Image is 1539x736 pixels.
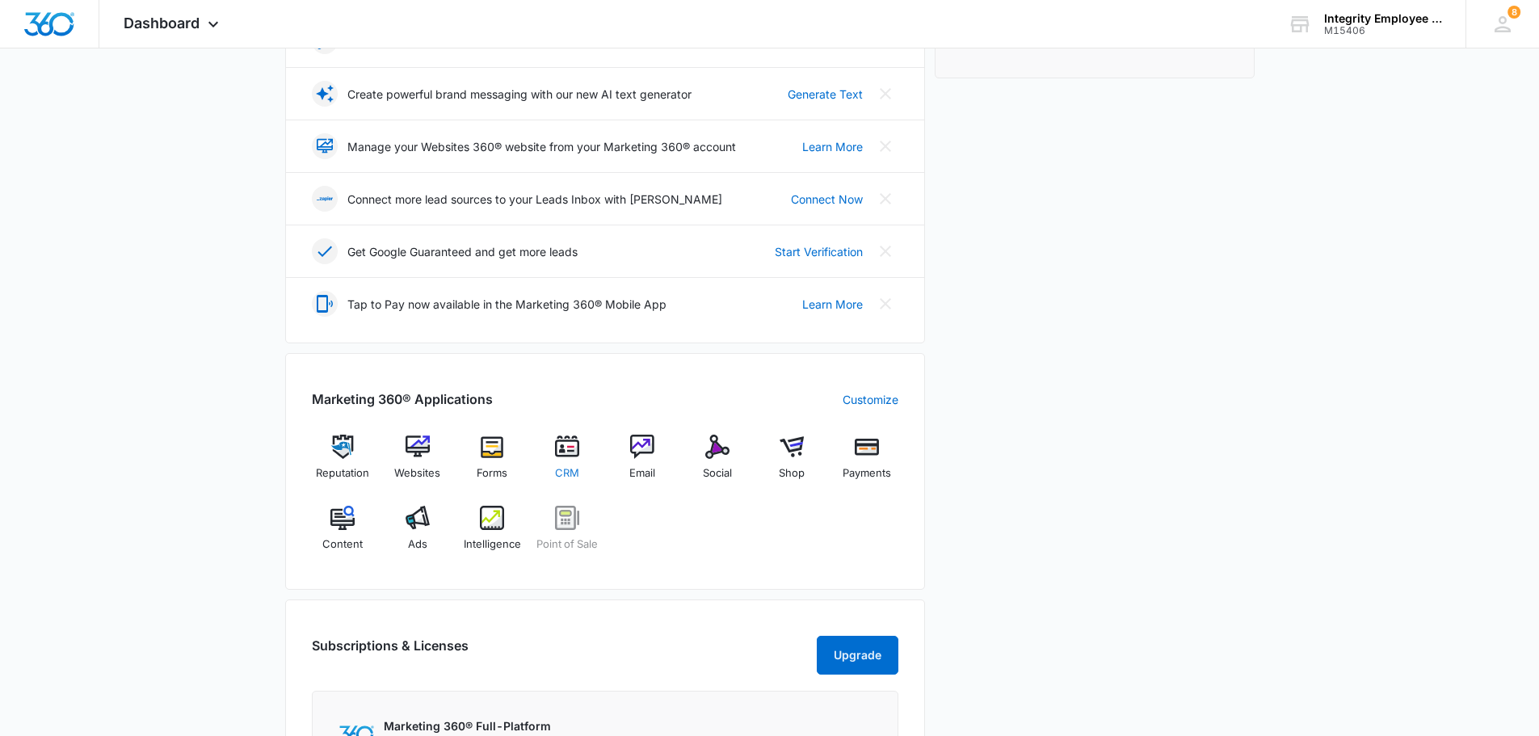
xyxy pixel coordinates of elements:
a: Learn More [802,296,863,313]
p: Get Google Guaranteed and get more leads [347,243,578,260]
span: Email [629,465,655,482]
div: notifications count [1507,6,1520,19]
p: Marketing 360® Full-Platform [384,717,583,734]
h2: Subscriptions & Licenses [312,636,469,668]
span: 8 [1507,6,1520,19]
button: Close [873,81,898,107]
a: Learn More [802,138,863,155]
a: Generate Text [788,86,863,103]
a: Shop [761,435,823,493]
span: CRM [555,465,579,482]
a: Connect Now [791,191,863,208]
a: Intelligence [461,506,524,564]
span: Payments [843,465,891,482]
p: Create powerful brand messaging with our new AI text generator [347,86,692,103]
button: Close [873,186,898,212]
div: account name [1324,12,1442,25]
span: Shop [779,465,805,482]
span: Ads [408,536,427,553]
span: Forms [477,465,507,482]
p: Manage your Websites 360® website from your Marketing 360® account [347,138,736,155]
a: Websites [386,435,448,493]
p: Tap to Pay now available in the Marketing 360® Mobile App [347,296,666,313]
a: Start Verification [775,243,863,260]
a: Forms [461,435,524,493]
a: Payments [836,435,898,493]
span: Dashboard [124,15,200,32]
a: Social [686,435,748,493]
span: Point of Sale [536,536,598,553]
button: Close [873,291,898,317]
span: Intelligence [464,536,521,553]
h2: Marketing 360® Applications [312,389,493,409]
button: Close [873,238,898,264]
a: Reputation [312,435,374,493]
button: Close [873,133,898,159]
div: account id [1324,25,1442,36]
span: Content [322,536,363,553]
a: CRM [536,435,599,493]
a: Ads [386,506,448,564]
a: Customize [843,391,898,408]
a: Email [612,435,674,493]
span: Websites [394,465,440,482]
span: Reputation [316,465,369,482]
span: Social [703,465,732,482]
a: Point of Sale [536,506,599,564]
a: Content [312,506,374,564]
p: Connect more lead sources to your Leads Inbox with [PERSON_NAME] [347,191,722,208]
button: Upgrade [817,636,898,675]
